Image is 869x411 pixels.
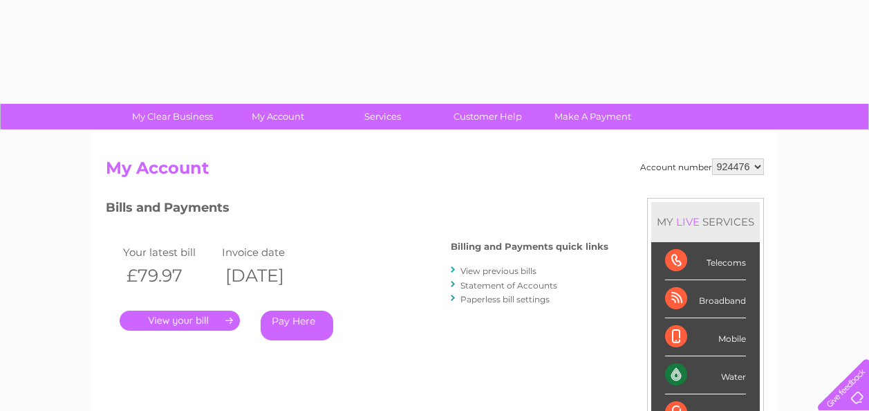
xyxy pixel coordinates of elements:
a: Services [326,104,440,129]
a: My Account [221,104,335,129]
h4: Billing and Payments quick links [451,241,608,252]
div: Broadband [665,280,746,318]
div: Water [665,356,746,394]
td: Your latest bill [120,243,219,262]
a: Statement of Accounts [460,280,557,291]
h2: My Account [106,158,764,185]
div: LIVE [673,215,702,228]
div: MY SERVICES [651,202,760,241]
a: View previous bills [460,266,536,276]
a: Paperless bill settings [460,294,550,304]
a: . [120,311,240,331]
a: Customer Help [431,104,545,129]
td: Invoice date [218,243,318,262]
div: Mobile [665,318,746,356]
a: Make A Payment [536,104,650,129]
div: Telecoms [665,242,746,280]
div: Account number [640,158,764,175]
th: [DATE] [218,262,318,290]
h3: Bills and Payments [106,198,608,222]
th: £79.97 [120,262,219,290]
a: My Clear Business [115,104,230,129]
a: Pay Here [261,311,333,340]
